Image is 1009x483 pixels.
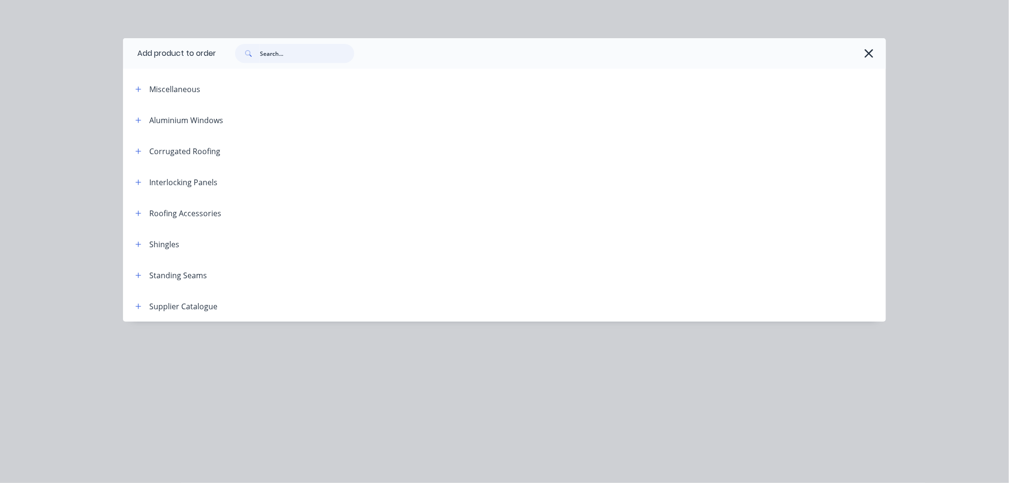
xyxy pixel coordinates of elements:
[149,115,223,126] div: Aluminium Windows
[149,301,217,312] div: Supplier Catalogue
[149,270,207,281] div: Standing Seams
[149,84,200,95] div: Miscellaneous
[260,44,354,63] input: Search...
[149,146,220,157] div: Corrugated Roofing
[123,38,216,69] div: Add product to order
[149,177,217,188] div: Interlocking Panels
[149,239,179,250] div: Shingles
[149,208,221,219] div: Roofing Accessories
